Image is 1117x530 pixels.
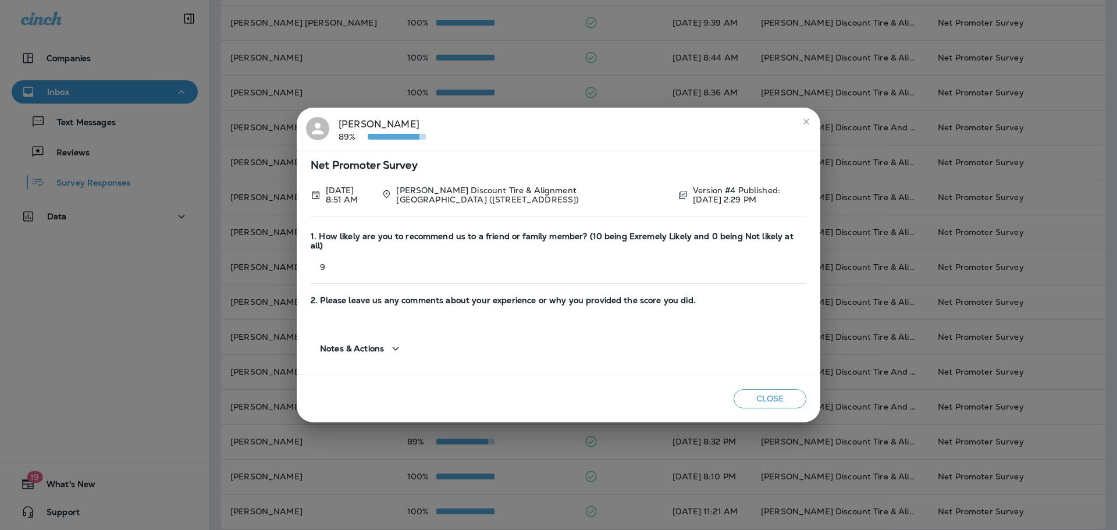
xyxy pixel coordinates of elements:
[396,186,668,204] p: [PERSON_NAME] Discount Tire & Alignment [GEOGRAPHIC_DATA] ([STREET_ADDRESS])
[311,296,806,305] span: 2. Please leave us any comments about your experience or why you provided the score you did.
[311,332,412,365] button: Notes & Actions
[693,186,806,204] p: Version #4 Published: [DATE] 2:29 PM
[326,186,372,204] p: Sep 21, 2025 8:51 AM
[339,117,426,141] div: [PERSON_NAME]
[734,389,806,408] button: Close
[320,344,384,354] span: Notes & Actions
[311,232,806,251] span: 1. How likely are you to recommend us to a friend or family member? (10 being Exremely Likely and...
[311,161,806,170] span: Net Promoter Survey
[797,112,816,131] button: close
[311,262,806,272] p: 9
[339,132,368,141] p: 89%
